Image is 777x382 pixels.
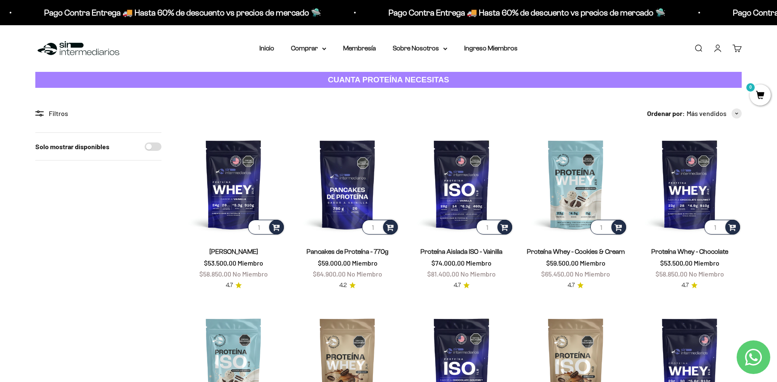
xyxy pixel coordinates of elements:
strong: CUANTA PROTEÍNA NECESITAS [328,75,449,84]
span: $58.850,00 [655,270,687,278]
span: $81.400,00 [427,270,459,278]
span: Miembro [694,259,719,267]
p: Pago Contra Entrega 🚚 Hasta 60% de descuento vs precios de mercado 🛸 [388,6,666,19]
span: $74.000,00 [431,259,465,267]
span: $59.500,00 [546,259,579,267]
span: No Miembro [460,270,496,278]
span: $64.900,00 [313,270,346,278]
a: Proteína Aislada ISO - Vainilla [420,248,502,255]
span: $53.500,00 [204,259,236,267]
a: Membresía [343,45,376,52]
span: 4.7 [682,281,689,290]
span: $58.850,00 [199,270,231,278]
a: 4.74.7 de 5.0 estrellas [226,281,242,290]
a: Inicio [259,45,274,52]
button: Más vendidos [687,108,742,119]
summary: Sobre Nosotros [393,43,447,54]
span: No Miembro [575,270,610,278]
a: CUANTA PROTEÍNA NECESITAS [35,72,742,88]
span: Miembro [466,259,492,267]
span: $59.000,00 [318,259,351,267]
span: 4.7 [568,281,575,290]
span: 4.2 [339,281,347,290]
span: No Miembro [347,270,382,278]
span: Ordenar por: [647,108,685,119]
a: 4.74.7 de 5.0 estrellas [682,281,698,290]
span: No Miembro [689,270,724,278]
a: Ingreso Miembros [464,45,518,52]
span: Miembro [238,259,263,267]
span: 4.7 [226,281,233,290]
a: 4.74.7 de 5.0 estrellas [454,281,470,290]
summary: Comprar [291,43,326,54]
a: Pancakes de Proteína - 770g [307,248,388,255]
a: 0 [750,91,771,100]
span: Más vendidos [687,108,727,119]
p: Pago Contra Entrega 🚚 Hasta 60% de descuento vs precios de mercado 🛸 [44,6,321,19]
a: 4.24.2 de 5.0 estrellas [339,281,356,290]
a: 4.74.7 de 5.0 estrellas [568,281,584,290]
div: Filtros [35,108,161,119]
mark: 0 [745,82,756,92]
a: [PERSON_NAME] [209,248,258,255]
label: Solo mostrar disponibles [35,141,109,152]
a: Proteína Whey - Chocolate [651,248,728,255]
span: 4.7 [454,281,461,290]
span: Miembro [352,259,378,267]
a: Proteína Whey - Cookies & Cream [527,248,625,255]
span: Miembro [580,259,605,267]
span: $65.450,00 [541,270,573,278]
span: $53.500,00 [660,259,692,267]
span: No Miembro [233,270,268,278]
